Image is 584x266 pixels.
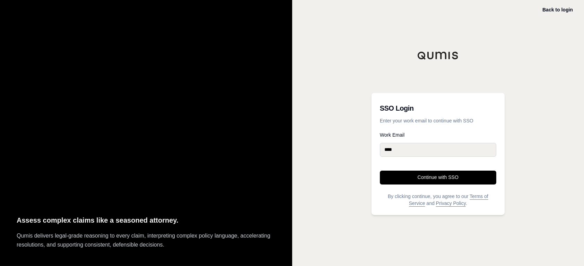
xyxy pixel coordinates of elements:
[380,193,496,207] p: By clicking continue, you agree to our and .
[542,7,573,12] a: Back to login
[380,117,496,124] p: Enter your work email to continue with SSO
[17,231,276,249] p: Qumis delivers legal-grade reasoning to every claim, interpreting complex policy language, accele...
[436,200,466,206] a: Privacy Policy
[17,215,276,226] p: Assess complex claims like a seasoned attorney.
[380,132,496,137] label: Work Email
[380,101,496,115] h3: SSO Login
[380,171,496,185] button: Continue with SSO
[417,51,459,60] img: Qumis
[409,194,488,206] a: Terms of Service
